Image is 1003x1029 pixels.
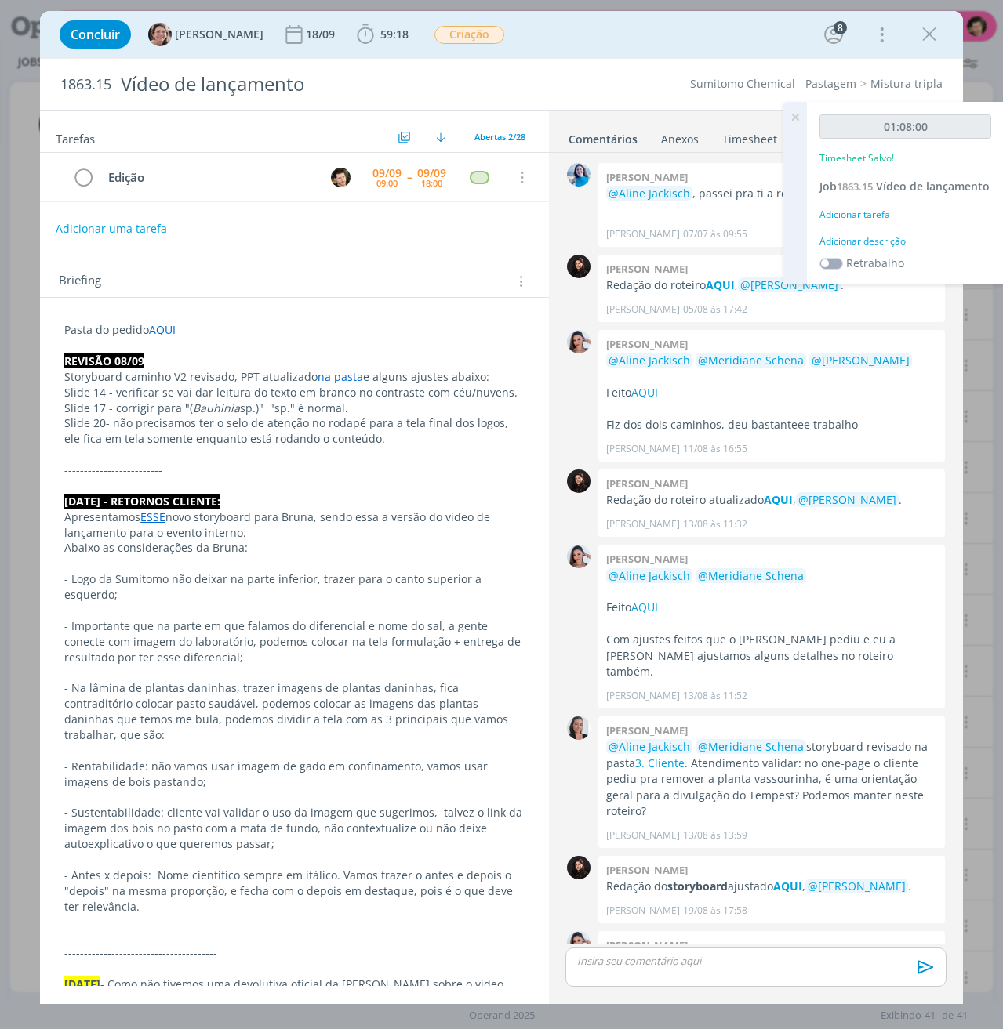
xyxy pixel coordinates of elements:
[606,879,937,894] p: Redação do ajustado , .
[821,22,846,47] button: 8
[567,716,591,740] img: C
[819,151,894,165] p: Timesheet Salvo!
[846,255,904,271] label: Retrabalho
[683,303,747,317] span: 05/08 às 17:42
[606,552,688,566] b: [PERSON_NAME]
[606,904,680,918] p: [PERSON_NAME]
[606,337,688,351] b: [PERSON_NAME]
[609,739,690,754] span: @Aline Jackisch
[353,22,412,47] button: 59:18
[683,828,747,842] span: 13/08 às 13:59
[380,27,409,42] span: 59:18
[71,28,120,41] span: Concluir
[740,277,838,292] span: @[PERSON_NAME]
[417,168,446,179] div: 09/09
[148,23,172,46] img: A
[609,353,690,368] span: @Aline Jackisch
[376,179,398,187] div: 09:00
[683,517,747,531] span: 13/08 às 11:32
[606,303,680,317] p: [PERSON_NAME]
[101,168,317,187] div: Edição
[60,76,111,93] span: 1863.15
[721,125,778,147] a: Timesheet
[64,462,525,478] p: -------------------------
[306,29,338,40] div: 18/09
[64,680,525,743] p: - Na lâmina de plantas daninhas, trazer imagens de plantas daninhas, fica contraditório colocar p...
[64,400,525,416] p: Slide 17 - corrigir para "( sp.)" "sp." é normal.
[606,828,680,842] p: [PERSON_NAME]
[876,179,990,194] span: Vídeo de lançamento
[64,618,525,665] p: - Importante que na parte em que falamos do diferencial e nome do sal, a gente conecte com imagem...
[148,23,263,46] button: A[PERSON_NAME]
[606,723,688,737] b: [PERSON_NAME]
[331,168,351,187] img: V
[606,277,937,293] p: Redação do roteiro , .
[567,330,591,353] img: N
[798,492,896,507] span: @[PERSON_NAME]
[635,755,685,770] a: 3. Cliente
[606,689,680,703] p: [PERSON_NAME]
[64,494,220,509] strong: [DATE] - RETORNOS CLIENTE:
[683,904,747,918] span: 19/08 às 17:58
[773,879,802,893] a: AQUI
[193,400,240,415] em: Bauhinia
[606,442,680,456] p: [PERSON_NAME]
[837,179,873,194] span: 1863.15
[606,517,680,531] p: [PERSON_NAME]
[56,128,95,147] span: Tarefas
[64,805,525,852] p: - Sustentabilidade: cliente vai validar o uso da imagem que sugerimos, talvez o link da imagem do...
[606,938,688,952] b: [PERSON_NAME]
[606,600,937,615] p: Feito
[698,353,804,368] span: @Meridiane Schena
[609,186,690,201] span: @Aline Jackisch
[64,322,525,338] p: Pasta do pedido
[606,417,937,433] p: Fiz dos dois caminhos, deu bastanteee trabalho
[690,76,856,91] a: Sumitomo Chemical - Pastagem
[764,492,793,507] a: AQUI
[606,186,937,201] p: , passei pra ti a responsabilidade desse job
[606,385,937,400] p: Feito
[870,76,943,91] a: Mistura tripla
[606,492,937,508] p: Redação do roteiro atualizado , .
[567,163,591,187] img: E
[149,322,176,337] a: AQUI
[64,945,525,961] p: ---------------------------------------
[407,172,412,183] span: --
[60,20,131,49] button: Concluir
[683,689,747,703] span: 13/08 às 11:52
[606,739,937,819] p: storyboard revisado na pasta . Atendimento validar: no one-page o cliente pediu pra remover a pla...
[436,132,445,142] img: arrow-down.svg
[318,369,363,384] a: na pasta
[606,262,688,276] b: [PERSON_NAME]
[631,385,658,400] a: AQUI
[567,255,591,278] img: L
[64,540,525,556] p: Abaixo as considerações da Bruna:
[683,442,747,456] span: 11/08 às 16:55
[64,509,525,541] p: Apresentamos novo storyboard para Bruna, sendo essa a versão do vídeo de lançamento para o evento...
[667,879,728,893] strong: storyboard
[631,600,658,614] a: AQUI
[64,385,525,400] p: Slide 14 - verificar se vai dar leitura do texto em branco no contraste com céu/nuvens.
[40,11,963,1004] div: dialog
[64,868,525,915] p: - Antes x depois: Nome cientifico sempre em itálico. Vamos trazer o antes e depois o "depois" na ...
[819,208,991,222] div: Adicionar tarefa
[64,369,525,385] p: Storyboard caminho V2 revisado, PPT atualizado e alguns ajustes abaixo:
[64,976,100,991] strong: [DATE]
[661,132,699,147] div: Anexos
[175,29,263,40] span: [PERSON_NAME]
[683,227,747,241] span: 07/07 às 09:55
[698,568,804,583] span: @Meridiane Schena
[706,277,735,292] a: AQUI
[59,271,101,292] span: Briefing
[567,545,591,568] img: N
[421,179,442,187] div: 18:00
[474,131,525,143] span: Abertas 2/28
[64,353,144,368] strong: REVISÃO 08/09
[114,65,569,103] div: Vídeo de lançamento
[434,26,504,44] span: Criação
[64,759,525,790] p: - Rentabilidade: não vamos usar imagem de gado em confinamento, vamos usar imagens de bois pastando;
[606,227,680,241] p: [PERSON_NAME]
[606,632,937,679] p: Com ajustes feitos que o [PERSON_NAME] pediu e eu a [PERSON_NAME] ajustamos alguns detalhes no ro...
[606,170,688,184] b: [PERSON_NAME]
